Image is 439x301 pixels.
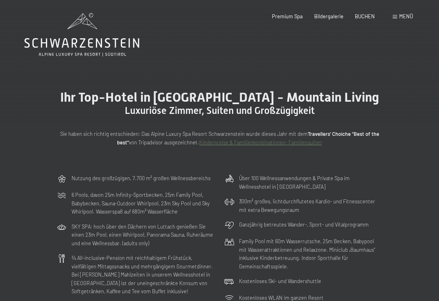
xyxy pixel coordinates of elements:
p: Ganzjährig betreutes Wander-, Sport- und Vitalprogramm [239,220,369,229]
p: Sie haben sich richtig entschieden: Das Alpine Luxury Spa Resort Schwarzenstein wurde dieses Jahr... [57,130,382,146]
p: Über 100 Wellnessanwendungen & Private Spa im Wellnesshotel in [GEOGRAPHIC_DATA] [239,174,382,191]
p: 300m² großes, lichtdurchflutetes Kardio- und Fitnesscenter mit extra Bewegungsraum [239,197,382,214]
p: Family Pool mit 60m Wasserrutsche, 25m Becken, Babypool mit Wasserattraktionen und Relaxzone. Min... [239,237,382,270]
p: 6 Pools, davon 25m Infinity-Sportbecken, 25m Family Pool, Babybecken, Sauna-Outdoor Whirlpool, 23... [72,191,215,216]
a: BUCHEN [355,13,375,20]
a: Bildergalerie [314,13,343,20]
p: Nutzung des großzügigen, 7.700 m² großen Wellnessbereichs [72,174,211,182]
span: Menü [399,13,413,20]
strong: Travellers' Choiche "Best of the best" [117,131,379,145]
p: ¾ All-inclusive-Pension mit reichhaltigem Frühstück, vielfältigen Mittagssnacks und mehrgängigem ... [72,254,215,295]
span: Ihr Top-Hotel in [GEOGRAPHIC_DATA] - Mountain Living [60,89,379,105]
a: Kinderpreise & Familienkonbinationen- Familiensuiten [199,139,322,146]
a: Premium Spa [272,13,303,20]
p: Kostenloses Ski- und Wandershuttle [239,277,321,285]
span: Luxuriöse Zimmer, Suiten und Großzügigkeit [125,105,315,116]
p: SKY SPA: hoch über den Dächern von Luttach genießen Sie einen 23m Pool, einen Whirlpool, Panorama... [72,222,215,247]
